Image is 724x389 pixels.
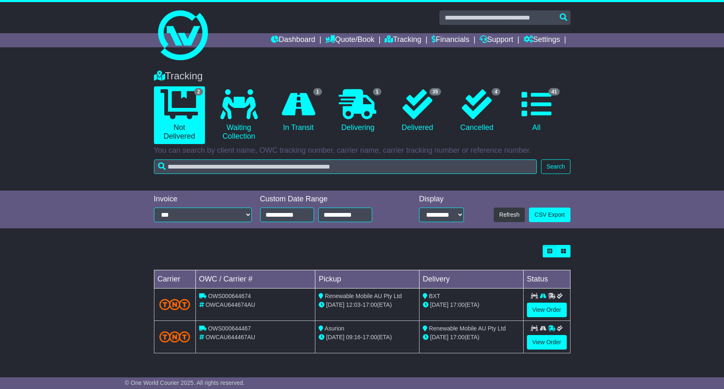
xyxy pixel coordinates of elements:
[150,70,575,82] div: Tracking
[194,88,203,95] span: 2
[430,301,449,308] span: [DATE]
[154,195,252,204] div: Invoice
[423,301,520,309] div: (ETA)
[319,333,416,342] div: - (ETA)
[260,195,393,204] div: Custom Date Range
[208,325,251,332] span: OWS000644467
[326,301,344,308] span: [DATE]
[325,293,402,299] span: Renewable Mobile AU Pty Ltd
[450,301,465,308] span: 17:00
[154,86,205,144] a: 2 Not Delivered
[541,159,570,174] button: Search
[419,195,464,204] div: Display
[326,334,344,340] span: [DATE]
[423,333,520,342] div: (ETA)
[451,86,502,135] a: 4 Cancelled
[548,88,560,95] span: 41
[205,301,255,308] span: OWCAU644674AU
[511,86,562,135] a: 41 All
[205,334,255,340] span: OWCAU644467AU
[430,334,449,340] span: [DATE]
[325,33,374,47] a: Quote/Book
[429,88,441,95] span: 35
[419,270,523,289] td: Delivery
[429,293,440,299] span: BXT
[208,293,251,299] span: OWS000644674
[363,301,377,308] span: 17:00
[319,301,416,309] div: - (ETA)
[159,331,190,343] img: TNT_Domestic.png
[271,33,315,47] a: Dashboard
[385,33,421,47] a: Tracking
[494,208,525,222] button: Refresh
[125,379,245,386] span: © One World Courier 2025. All rights reserved.
[154,270,195,289] td: Carrier
[346,334,361,340] span: 09:16
[154,146,570,155] p: You can search by client name, OWC tracking number, carrier name, carrier tracking number or refe...
[273,86,324,135] a: 1 In Transit
[431,33,469,47] a: Financials
[159,299,190,310] img: TNT_Domestic.png
[527,303,567,317] a: View Order
[346,301,361,308] span: 12:03
[429,325,506,332] span: Renewable Mobile AU Pty Ltd
[195,270,315,289] td: OWC / Carrier #
[527,335,567,350] a: View Order
[324,325,344,332] span: Asurion
[332,86,383,135] a: 1 Delivering
[529,208,570,222] a: CSV Export
[213,86,264,144] a: Waiting Collection
[363,334,377,340] span: 17:00
[524,33,560,47] a: Settings
[450,334,465,340] span: 17:00
[523,270,570,289] td: Status
[315,270,419,289] td: Pickup
[492,88,500,95] span: 4
[373,88,382,95] span: 1
[313,88,322,95] span: 1
[392,86,443,135] a: 35 Delivered
[480,33,513,47] a: Support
